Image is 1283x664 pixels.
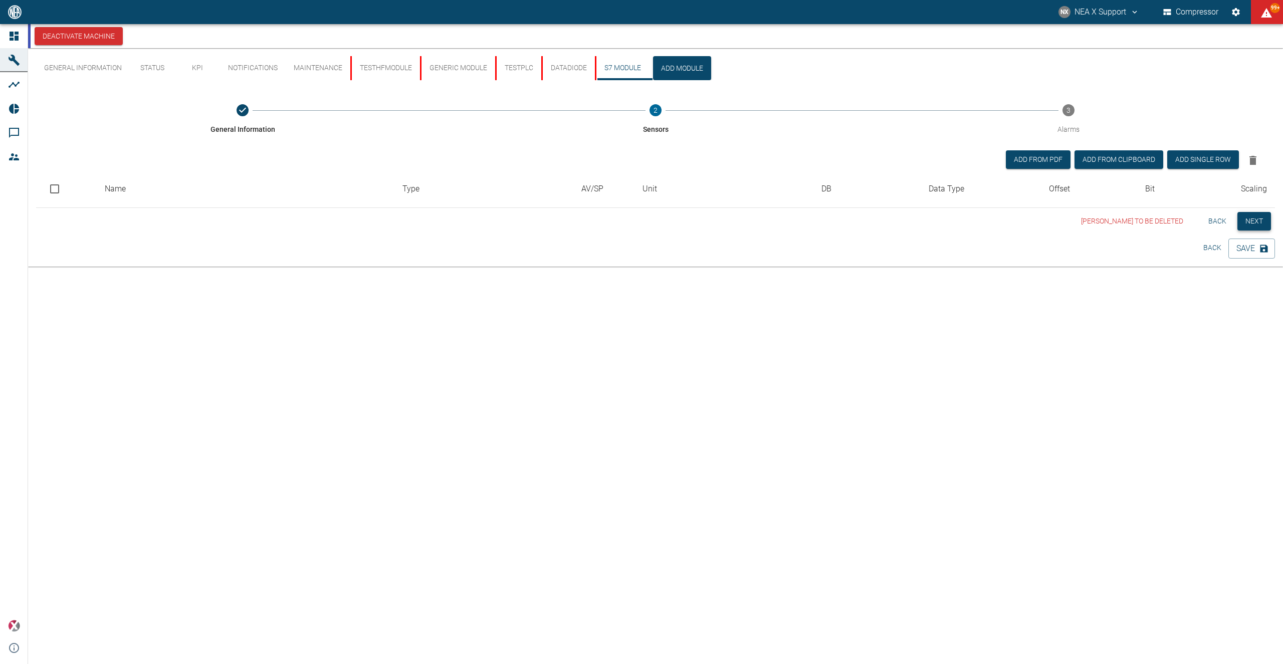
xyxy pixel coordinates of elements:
span: 99+ [1270,3,1280,13]
button: Back [1196,239,1228,257]
button: Add Module [653,56,711,80]
th: Offset [1041,170,1137,208]
img: Xplore Logo [8,620,20,632]
button: Sensors [445,92,866,146]
button: Notifications [220,56,286,80]
button: Save [1228,239,1275,259]
span: Sensors [643,124,669,134]
button: support@neaxplore.com [1057,3,1141,21]
text: 2 [654,106,658,114]
button: KPI [175,56,220,80]
th: AV/SP [573,170,634,208]
button: Maintenance [286,56,350,80]
button: Back [1201,212,1233,231]
button: [PERSON_NAME] to be deleted [1077,212,1187,231]
button: TestHfModule [350,56,420,80]
button: General Information [32,92,453,146]
th: Type [394,170,573,208]
th: Data Type [921,170,1040,208]
button: Add from Clipboard [1075,150,1163,169]
div: NX [1058,6,1071,18]
button: Add from PDF [1006,150,1071,169]
button: Next [1237,212,1271,231]
button: Status [130,56,175,80]
th: Scaling [1233,170,1275,208]
button: Settings [1227,3,1245,21]
button: Compressor [1161,3,1221,21]
button: General Information [36,56,130,80]
button: TestPlc [495,56,541,80]
button: s7 Module [595,56,649,80]
th: Unit [634,170,813,208]
button: Delete selected [1243,150,1263,170]
th: DB [813,170,921,208]
th: Bit [1137,170,1233,208]
button: DataDiode [541,56,595,80]
span: General Information [210,124,275,134]
th: Name [97,170,394,208]
img: logo [7,5,23,19]
button: Deactivate Machine [35,27,123,46]
button: Add single row [1167,150,1239,169]
button: generic module [420,56,495,80]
